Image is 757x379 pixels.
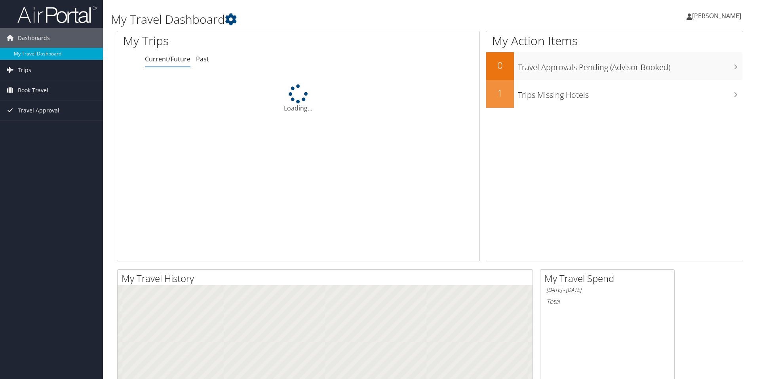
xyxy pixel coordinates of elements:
h2: 0 [486,59,514,72]
h6: Total [546,297,668,306]
span: Book Travel [18,80,48,100]
span: Trips [18,60,31,80]
a: Current/Future [145,55,190,63]
div: Loading... [117,84,479,113]
h2: My Travel Spend [544,272,674,285]
a: Past [196,55,209,63]
h2: My Travel History [122,272,533,285]
h3: Trips Missing Hotels [518,86,743,101]
h6: [DATE] - [DATE] [546,286,668,294]
span: [PERSON_NAME] [692,11,741,20]
h1: My Action Items [486,32,743,49]
span: Travel Approval [18,101,59,120]
h3: Travel Approvals Pending (Advisor Booked) [518,58,743,73]
h2: 1 [486,86,514,100]
a: 1Trips Missing Hotels [486,80,743,108]
span: Dashboards [18,28,50,48]
h1: My Travel Dashboard [111,11,536,28]
a: 0Travel Approvals Pending (Advisor Booked) [486,52,743,80]
a: [PERSON_NAME] [687,4,749,28]
img: airportal-logo.png [17,5,97,24]
h1: My Trips [123,32,323,49]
